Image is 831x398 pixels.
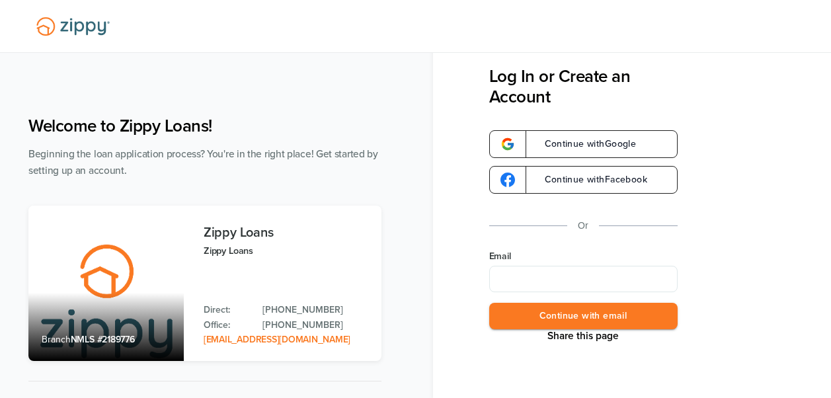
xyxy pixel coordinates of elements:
[28,148,378,177] span: Beginning the loan application process? You're in the right place! Get started by setting up an a...
[204,334,350,345] a: Email Address: zippyguide@zippymh.com
[578,218,588,234] p: Or
[42,334,71,345] span: Branch
[489,130,678,158] a: google-logoContinue withGoogle
[28,116,381,136] h1: Welcome to Zippy Loans!
[489,250,678,263] label: Email
[532,139,637,149] span: Continue with Google
[500,137,515,151] img: google-logo
[204,243,368,259] p: Zippy Loans
[262,318,368,333] a: Office Phone: 512-975-2947
[500,173,515,187] img: google-logo
[28,11,118,42] img: Lender Logo
[204,225,368,240] h3: Zippy Loans
[489,266,678,292] input: Email Address
[489,166,678,194] a: google-logoContinue withFacebook
[204,318,249,333] p: Office:
[489,66,678,107] h3: Log In or Create an Account
[543,329,623,342] button: Share This Page
[71,334,135,345] span: NMLS #2189776
[262,303,368,317] a: Direct Phone: 512-975-2947
[532,175,647,184] span: Continue with Facebook
[489,303,678,330] button: Continue with email
[204,303,249,317] p: Direct:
